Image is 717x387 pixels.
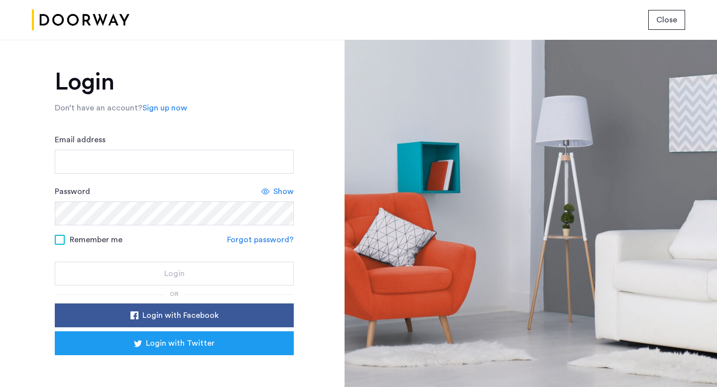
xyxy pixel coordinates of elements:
button: button [55,331,294,355]
span: Remember me [70,234,122,246]
a: Sign up now [142,102,187,114]
span: Login with Twitter [146,337,215,349]
h1: Login [55,70,294,94]
button: button [55,303,294,327]
iframe: Sign in with Google Button [70,358,279,380]
span: Show [273,186,294,197]
button: button [648,10,685,30]
label: Email address [55,134,106,146]
span: Close [656,14,677,26]
a: Forgot password? [227,234,294,246]
img: logo [32,1,129,39]
span: Don’t have an account? [55,104,142,112]
span: Login with Facebook [142,309,219,321]
span: Login [164,268,185,280]
button: button [55,262,294,286]
label: Password [55,186,90,197]
span: or [170,291,179,297]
